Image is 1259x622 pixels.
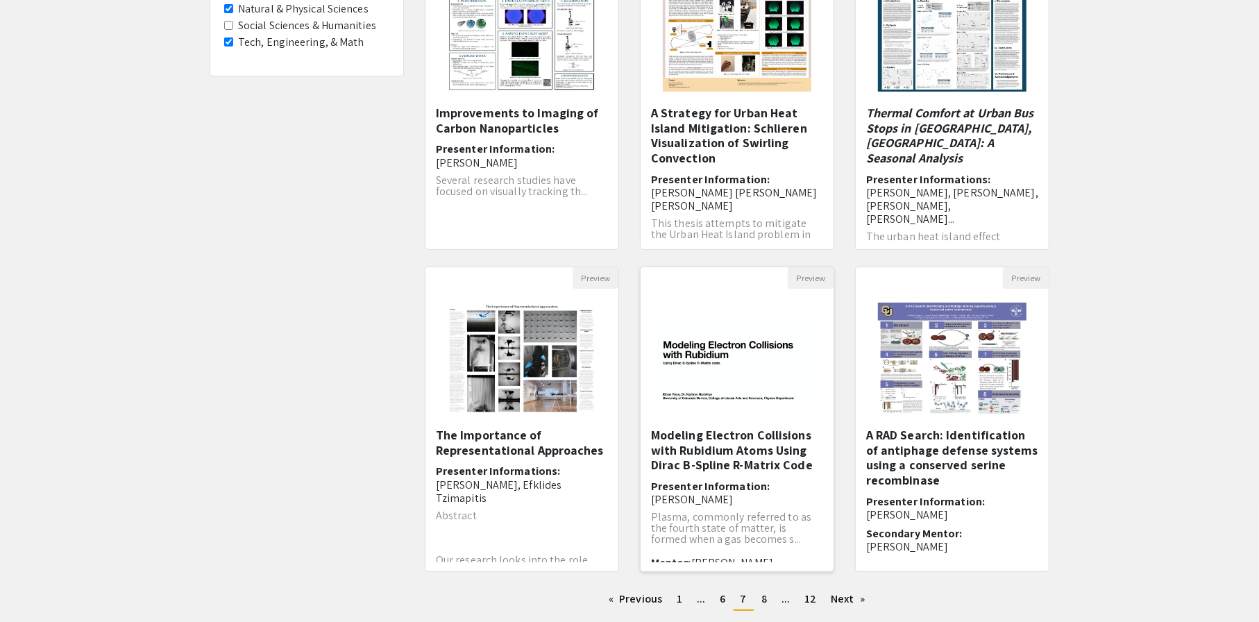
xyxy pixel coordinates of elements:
[436,555,608,588] p: Our research looks into the role that representational approaches play in research and design fie...
[238,17,376,34] label: Social Sciences & Humanities
[677,591,682,606] span: 1
[436,155,518,170] span: [PERSON_NAME]
[238,1,369,17] label: Natural & Physical Sciences
[651,492,733,507] span: [PERSON_NAME]
[573,267,618,289] button: Preview
[651,480,823,506] h6: Presenter Information:
[866,105,1034,166] em: Thermal Comfort at Urban Bus Stops in [GEOGRAPHIC_DATA], [GEOGRAPHIC_DATA]: A Seasonal Analysis
[10,560,59,612] iframe: Chat
[864,289,1040,428] img: <p>A RAD Search: Identification of antiphage defense systems using a conserved serine recombinase...
[1003,267,1049,289] button: Preview
[781,591,790,606] span: ...
[691,555,773,570] span: [PERSON_NAME]
[866,495,1038,521] h6: Presenter Information:
[640,267,834,572] div: Open Presentation <p>Modeling Electron Collisions with Rubidium Atoms Using Dirac B-Spline R-Matr...
[761,591,767,606] span: 8
[436,428,608,457] h5: The Importance of Representational Approaches
[436,142,608,169] h6: Presenter Information:
[788,267,834,289] button: Preview
[651,173,823,213] h6: Presenter Information:
[866,507,948,522] span: [PERSON_NAME]
[866,229,1020,255] span: The urban heat island effect exacerbates the effect of heat i...
[651,218,823,262] p: This thesis attempts to mitigate the Urban Heat Island problem in cities, exploring the relations...
[855,267,1049,572] div: Open Presentation <p>A RAD Search: Identification of antiphage defense systems using a conserved ...
[434,289,609,428] img: <p>The Importance of Representational Approaches</p><p><br></p>
[238,34,364,51] label: Tech, Engineering, & Math
[651,185,818,213] span: [PERSON_NAME] [PERSON_NAME] [PERSON_NAME]
[804,591,816,606] span: 12
[651,510,811,546] span: Plasma, commonly referred to as the fourth state of matter, is formed when a gas becomes s...
[720,591,725,606] span: 6
[651,428,823,473] h5: Modeling Electron Collisions with Rubidium Atoms Using Dirac B-Spline R-Matrix Code
[697,591,705,606] span: ...
[436,464,608,505] h6: Presenter Informations:
[651,106,823,165] h5: A Strategy for Urban Heat Island Mitigation: Schlieren Visualization of Swirling Convection
[866,185,1038,226] span: [PERSON_NAME], [PERSON_NAME], [PERSON_NAME], [PERSON_NAME]...
[602,589,669,610] a: Previous page
[741,591,747,606] span: 7
[651,555,691,570] span: Mentor:
[866,540,1038,553] p: [PERSON_NAME]
[436,106,608,135] h5: Improvements to Imaging of Carbon Nanoparticles
[436,510,608,521] p: Abstract
[425,589,1049,611] ul: Pagination
[436,478,561,505] span: [PERSON_NAME], Efklides Tzimapitis
[824,589,872,610] a: Next page
[641,298,834,419] img: <p>Modeling Electron Collisions with Rubidium Atoms Using Dirac B-Spline R-Matrix Code</p>
[436,173,587,199] span: Several research studies have focused on visually tracking th...
[425,267,619,572] div: Open Presentation <p>The Importance of Representational Approaches</p><p><br></p>
[866,526,963,541] span: Secondary Mentor:
[866,428,1038,487] h5: A RAD Search: Identification of antiphage defense systems using a conserved serine recombinase
[866,173,1038,226] h6: Presenter Informations:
